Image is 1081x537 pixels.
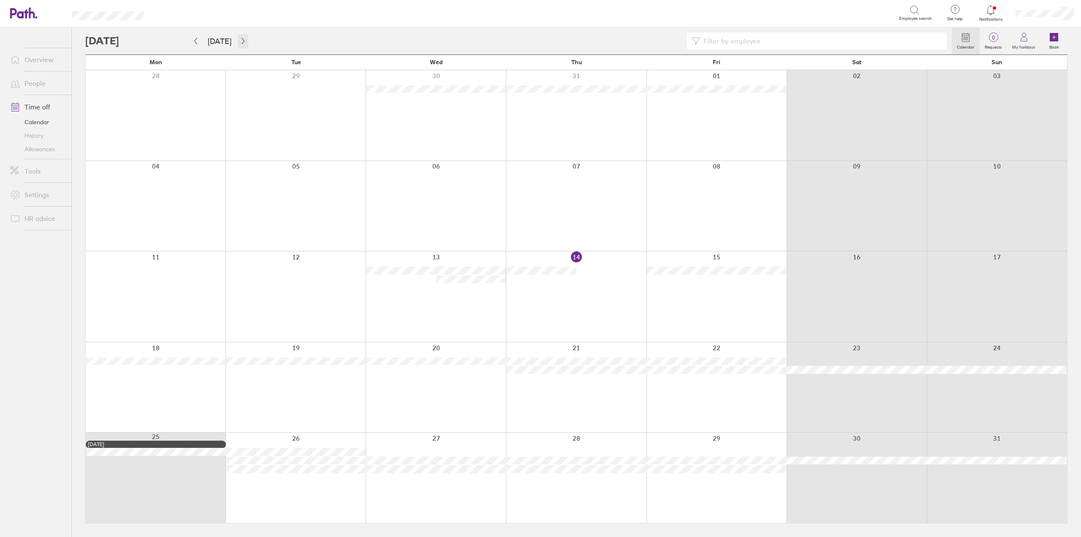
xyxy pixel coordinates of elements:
[977,4,1005,22] a: Notifications
[3,129,71,142] a: History
[980,34,1007,41] span: 0
[3,51,71,68] a: Overview
[980,42,1007,50] label: Requests
[167,9,188,16] div: Search
[3,115,71,129] a: Calendar
[201,34,238,48] button: [DATE]
[3,163,71,180] a: Tools
[1007,42,1040,50] label: My holidays
[430,59,443,65] span: Wed
[3,75,71,92] a: People
[991,59,1002,65] span: Sun
[980,27,1007,55] a: 0Requests
[941,16,969,22] span: Get help
[3,210,71,227] a: HR advice
[149,59,162,65] span: Mon
[3,142,71,156] a: Allowances
[952,42,980,50] label: Calendar
[88,442,224,447] div: [DATE]
[852,59,861,65] span: Sat
[1044,42,1064,50] label: Book
[571,59,582,65] span: Thu
[3,186,71,203] a: Settings
[1007,27,1040,55] a: My holidays
[3,98,71,115] a: Time off
[977,17,1005,22] span: Notifications
[291,59,301,65] span: Tue
[700,33,942,49] input: Filter by employee
[952,27,980,55] a: Calendar
[713,59,720,65] span: Fri
[1040,27,1067,55] a: Book
[899,16,932,21] span: Employee search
